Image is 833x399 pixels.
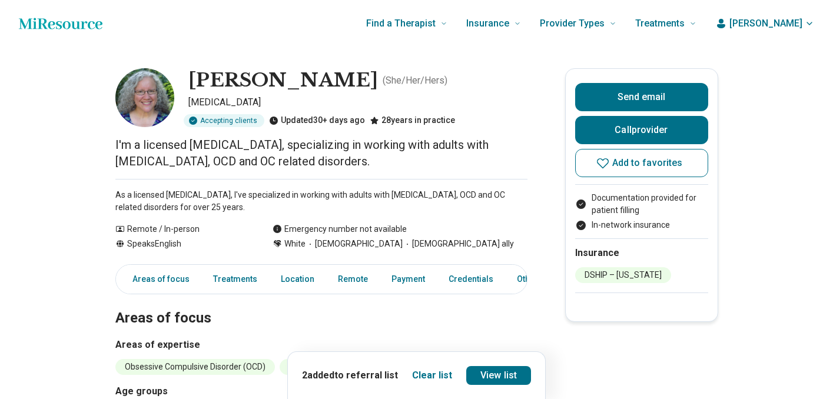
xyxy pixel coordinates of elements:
a: Credentials [442,267,500,291]
a: View list [466,366,531,385]
span: [DEMOGRAPHIC_DATA] [306,238,403,250]
a: Areas of focus [118,267,197,291]
span: Treatments [635,15,685,32]
li: In-network insurance [575,219,708,231]
h1: [PERSON_NAME] [188,68,378,93]
a: Location [274,267,321,291]
button: Send email [575,83,708,111]
span: Find a Therapist [366,15,436,32]
span: Add to favorites [612,158,683,168]
ul: Payment options [575,192,708,231]
div: 28 years in practice [370,114,455,127]
a: Remote [331,267,375,291]
span: [PERSON_NAME] [729,16,802,31]
li: Anxiety [280,359,327,375]
span: Insurance [466,15,509,32]
button: Add to favorites [575,149,708,177]
h2: Insurance [575,246,708,260]
a: Treatments [206,267,264,291]
button: Clear list [412,368,452,383]
img: Annette Perot, Psychologist [115,68,174,127]
p: ( She/Her/Hers ) [383,74,447,88]
p: [MEDICAL_DATA] [188,95,527,109]
div: Accepting clients [184,114,264,127]
h3: Age groups [115,384,317,398]
li: Documentation provided for patient filling [575,192,708,217]
span: Provider Types [540,15,605,32]
a: Payment [384,267,432,291]
h2: Areas of focus [115,280,527,328]
li: DSHIP – [US_STATE] [575,267,671,283]
button: [PERSON_NAME] [715,16,814,31]
span: to referral list [334,370,398,381]
p: 2 added [302,368,398,383]
p: As a licensed [MEDICAL_DATA], I've specialized in working with adults with [MEDICAL_DATA], OCD an... [115,189,527,214]
div: Emergency number not available [273,223,407,235]
div: Speaks English [115,238,249,250]
a: Home page [19,12,102,35]
li: Obsessive Compulsive Disorder (OCD) [115,359,275,375]
p: I'm a licensed [MEDICAL_DATA], specializing in working with adults with [MEDICAL_DATA], OCD and O... [115,137,527,169]
span: [DEMOGRAPHIC_DATA] ally [403,238,514,250]
span: White [284,238,306,250]
a: Other [510,267,552,291]
h3: Areas of expertise [115,338,527,352]
div: Updated 30+ days ago [269,114,365,127]
button: Callprovider [575,116,708,144]
div: Remote / In-person [115,223,249,235]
